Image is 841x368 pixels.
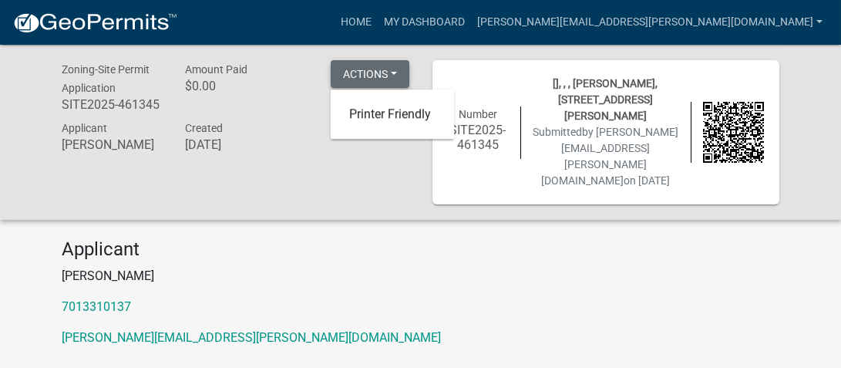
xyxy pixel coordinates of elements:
a: [PERSON_NAME][EMAIL_ADDRESS][PERSON_NAME][DOMAIN_NAME] [471,8,829,37]
span: Submitted on [DATE] [533,126,678,187]
a: [PERSON_NAME][EMAIL_ADDRESS][PERSON_NAME][DOMAIN_NAME] [62,330,442,345]
h6: $0.00 [185,79,285,93]
span: by [PERSON_NAME][EMAIL_ADDRESS][PERSON_NAME][DOMAIN_NAME] [541,126,678,187]
span: [], , , [PERSON_NAME], [STREET_ADDRESS][PERSON_NAME] [553,77,658,122]
p: [PERSON_NAME] [62,267,779,285]
h6: SITE2025-461345 [448,123,509,152]
h6: [DATE] [185,137,285,152]
span: Zoning-Site Permit Application [62,63,150,94]
h6: SITE2025-461345 [62,97,163,112]
button: Actions [331,60,409,88]
a: 7013310137 [62,299,132,314]
div: Actions [331,90,454,140]
span: Amount Paid [185,63,247,76]
img: QR code [703,102,764,163]
span: Created [185,122,223,134]
a: My Dashboard [378,8,471,37]
a: Home [335,8,378,37]
a: Printer Friendly [331,96,454,133]
span: Number [459,108,497,120]
span: Applicant [62,122,108,134]
h4: Applicant [62,238,779,261]
h6: [PERSON_NAME] [62,137,163,152]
